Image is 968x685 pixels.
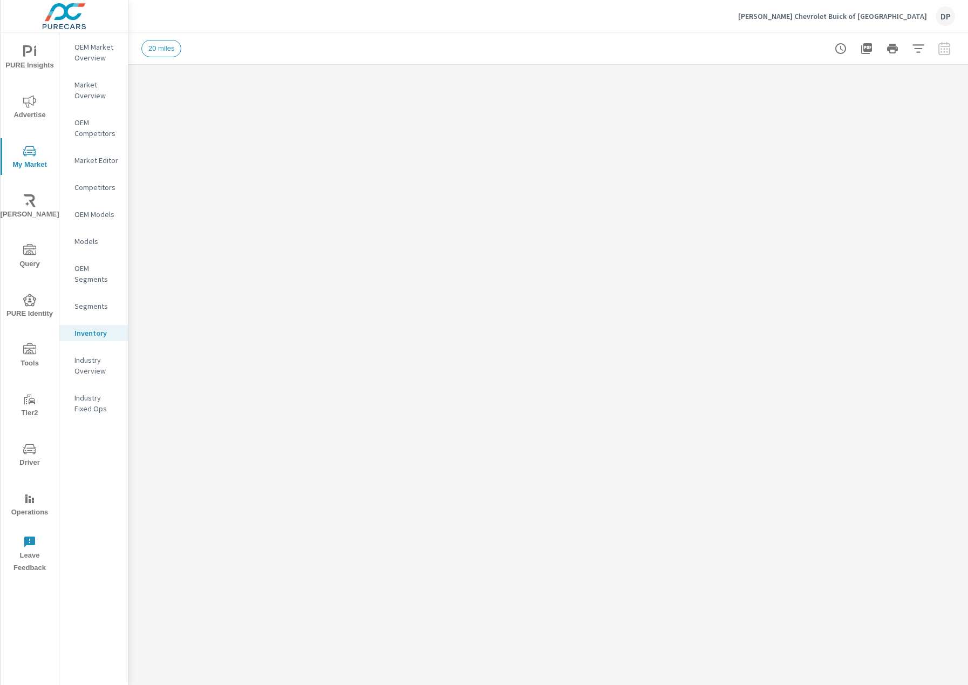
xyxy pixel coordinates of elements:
[1,32,59,579] div: nav menu
[4,145,56,171] span: My Market
[59,152,128,168] div: Market Editor
[74,328,119,338] p: Inventory
[59,260,128,287] div: OEM Segments
[142,44,181,52] span: 20 miles
[74,155,119,166] p: Market Editor
[74,42,119,63] p: OEM Market Overview
[908,38,929,59] button: Apply Filters
[59,179,128,195] div: Competitors
[4,443,56,469] span: Driver
[74,79,119,101] p: Market Overview
[4,343,56,370] span: Tools
[59,77,128,104] div: Market Overview
[4,244,56,270] span: Query
[74,263,119,284] p: OEM Segments
[74,182,119,193] p: Competitors
[856,38,877,59] button: "Export Report to PDF"
[59,114,128,141] div: OEM Competitors
[4,45,56,72] span: PURE Insights
[738,11,927,21] p: [PERSON_NAME] Chevrolet Buick of [GEOGRAPHIC_DATA]
[59,233,128,249] div: Models
[74,117,119,139] p: OEM Competitors
[59,206,128,222] div: OEM Models
[74,236,119,247] p: Models
[74,355,119,376] p: Industry Overview
[4,492,56,519] span: Operations
[4,294,56,320] span: PURE Identity
[4,194,56,221] span: [PERSON_NAME]
[59,39,128,66] div: OEM Market Overview
[4,535,56,574] span: Leave Feedback
[4,393,56,419] span: Tier2
[882,38,903,59] button: Print Report
[936,6,955,26] div: DP
[74,209,119,220] p: OEM Models
[74,392,119,414] p: Industry Fixed Ops
[59,325,128,341] div: Inventory
[4,95,56,121] span: Advertise
[74,301,119,311] p: Segments
[59,390,128,417] div: Industry Fixed Ops
[59,352,128,379] div: Industry Overview
[59,298,128,314] div: Segments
